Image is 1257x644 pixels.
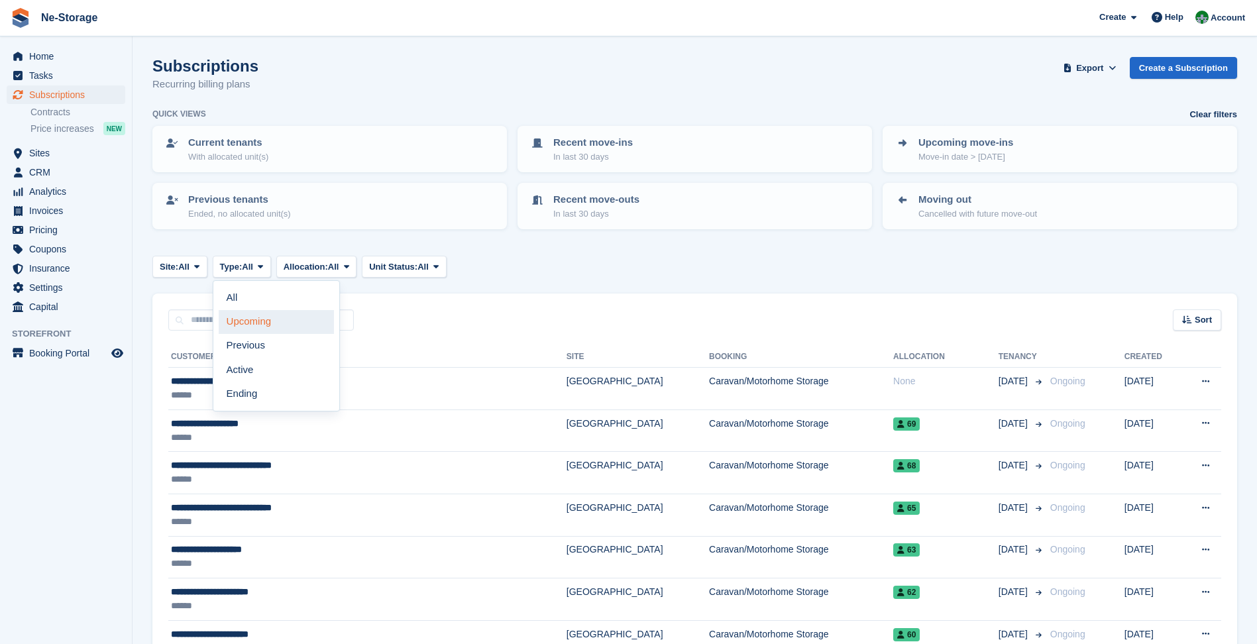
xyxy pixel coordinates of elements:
[1099,11,1126,24] span: Create
[1050,586,1085,597] span: Ongoing
[1195,313,1212,327] span: Sort
[29,47,109,66] span: Home
[7,297,125,316] a: menu
[7,182,125,201] a: menu
[553,135,633,150] p: Recent move-ins
[7,144,125,162] a: menu
[1124,409,1180,452] td: [DATE]
[103,122,125,135] div: NEW
[7,66,125,85] a: menu
[893,417,920,431] span: 69
[1124,578,1180,621] td: [DATE]
[7,259,125,278] a: menu
[567,368,709,410] td: [GEOGRAPHIC_DATA]
[7,240,125,258] a: menu
[519,127,871,171] a: Recent move-ins In last 30 days
[1050,376,1085,386] span: Ongoing
[30,106,125,119] a: Contracts
[918,207,1037,221] p: Cancelled with future move-out
[709,409,893,452] td: Caravan/Motorhome Storage
[362,256,446,278] button: Unit Status: All
[29,297,109,316] span: Capital
[1050,460,1085,470] span: Ongoing
[893,347,999,368] th: Allocation
[918,135,1013,150] p: Upcoming move-ins
[893,502,920,515] span: 65
[1124,536,1180,578] td: [DATE]
[219,358,334,382] a: Active
[918,150,1013,164] p: Move-in date > [DATE]
[1050,502,1085,513] span: Ongoing
[1195,11,1209,24] img: Charlotte Nesbitt
[29,221,109,239] span: Pricing
[219,334,334,358] a: Previous
[1050,629,1085,639] span: Ongoing
[884,127,1236,171] a: Upcoming move-ins Move-in date > [DATE]
[152,108,206,120] h6: Quick views
[7,344,125,362] a: menu
[553,150,633,164] p: In last 30 days
[1189,108,1237,121] a: Clear filters
[893,374,999,388] div: None
[999,585,1030,599] span: [DATE]
[219,382,334,405] a: Ending
[188,135,268,150] p: Current tenants
[154,184,506,228] a: Previous tenants Ended, no allocated unit(s)
[567,347,709,368] th: Site
[999,347,1045,368] th: Tenancy
[213,256,271,278] button: Type: All
[29,259,109,278] span: Insurance
[7,163,125,182] a: menu
[29,240,109,258] span: Coupons
[417,260,429,274] span: All
[29,85,109,104] span: Subscriptions
[893,543,920,557] span: 63
[7,278,125,297] a: menu
[999,627,1030,641] span: [DATE]
[567,494,709,536] td: [GEOGRAPHIC_DATA]
[7,85,125,104] a: menu
[553,207,639,221] p: In last 30 days
[1076,62,1103,75] span: Export
[553,192,639,207] p: Recent move-outs
[12,327,132,341] span: Storefront
[152,77,258,92] p: Recurring billing plans
[1130,57,1237,79] a: Create a Subscription
[918,192,1037,207] p: Moving out
[29,163,109,182] span: CRM
[160,260,178,274] span: Site:
[168,347,567,368] th: Customer
[999,417,1030,431] span: [DATE]
[328,260,339,274] span: All
[999,458,1030,472] span: [DATE]
[1124,494,1180,536] td: [DATE]
[999,374,1030,388] span: [DATE]
[709,494,893,536] td: Caravan/Motorhome Storage
[1124,452,1180,494] td: [DATE]
[709,536,893,578] td: Caravan/Motorhome Storage
[29,278,109,297] span: Settings
[1124,368,1180,410] td: [DATE]
[1061,57,1119,79] button: Export
[276,256,357,278] button: Allocation: All
[567,409,709,452] td: [GEOGRAPHIC_DATA]
[220,260,243,274] span: Type:
[29,182,109,201] span: Analytics
[152,256,207,278] button: Site: All
[29,344,109,362] span: Booking Portal
[709,347,893,368] th: Booking
[567,452,709,494] td: [GEOGRAPHIC_DATA]
[7,47,125,66] a: menu
[188,150,268,164] p: With allocated unit(s)
[709,452,893,494] td: Caravan/Motorhome Storage
[154,127,506,171] a: Current tenants With allocated unit(s)
[567,536,709,578] td: [GEOGRAPHIC_DATA]
[1050,544,1085,555] span: Ongoing
[884,184,1236,228] a: Moving out Cancelled with future move-out
[893,628,920,641] span: 60
[709,368,893,410] td: Caravan/Motorhome Storage
[893,459,920,472] span: 68
[36,7,103,28] a: Ne-Storage
[519,184,871,228] a: Recent move-outs In last 30 days
[152,57,258,75] h1: Subscriptions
